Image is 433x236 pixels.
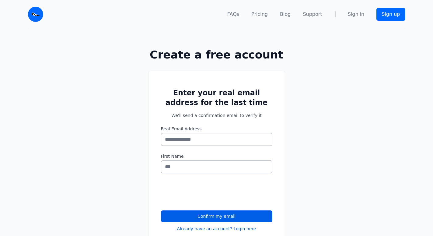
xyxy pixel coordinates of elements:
label: First Name [161,153,272,159]
p: We'll send a confirmation email to verify it [161,112,272,118]
a: Sign up [376,8,405,21]
iframe: reCAPTCHA [161,181,253,204]
a: FAQs [227,11,239,18]
label: Real Email Address [161,126,272,132]
a: Already have an account? Login here [177,226,256,232]
button: Confirm my email [161,210,272,222]
img: Email Monster [28,7,43,22]
a: Support [303,11,322,18]
a: Pricing [251,11,268,18]
h1: Create a free account [129,49,304,61]
a: Blog [280,11,291,18]
a: Sign in [348,11,365,18]
h2: Enter your real email address for the last time [161,88,272,107]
